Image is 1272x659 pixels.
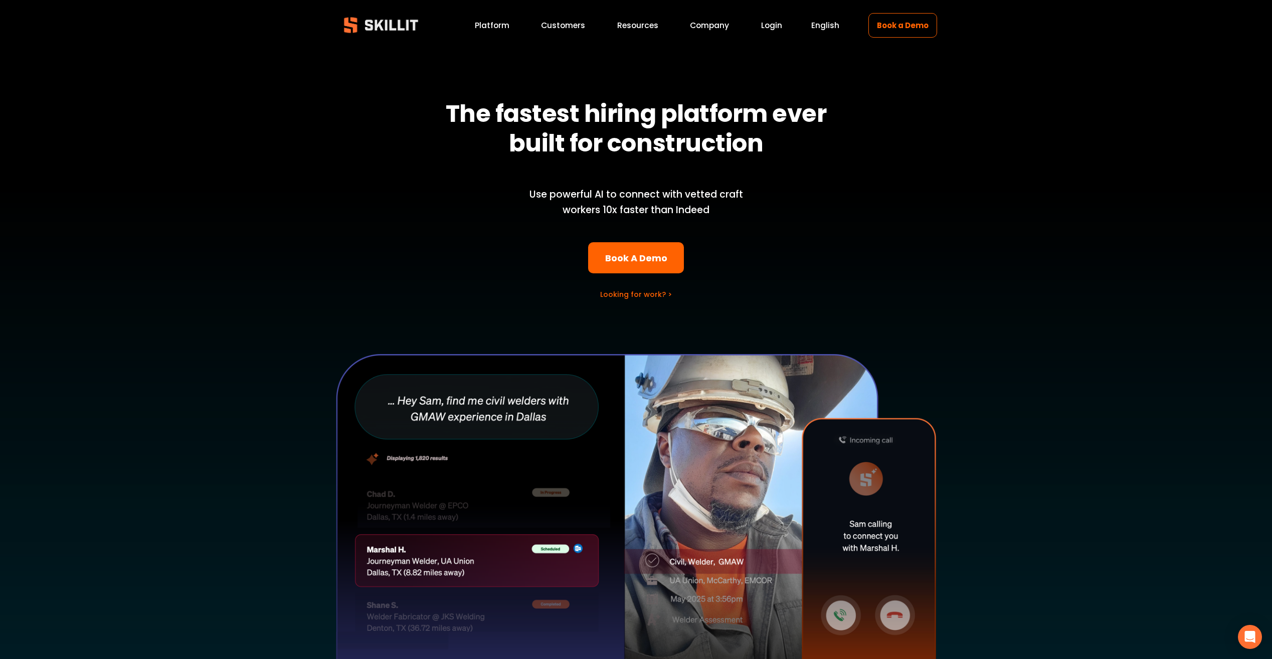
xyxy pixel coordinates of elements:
[512,187,760,218] p: Use powerful AI to connect with vetted craft workers 10x faster than Indeed
[761,19,782,32] a: Login
[541,19,585,32] a: Customers
[617,20,658,31] span: Resources
[1238,625,1262,649] div: Open Intercom Messenger
[690,19,729,32] a: Company
[811,20,839,31] span: English
[811,19,839,32] div: language picker
[600,289,672,299] a: Looking for work? >
[475,19,509,32] a: Platform
[617,19,658,32] a: folder dropdown
[868,13,937,38] a: Book a Demo
[446,97,831,160] strong: The fastest hiring platform ever built for construction
[335,10,427,40] img: Skillit
[588,242,684,274] a: Book A Demo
